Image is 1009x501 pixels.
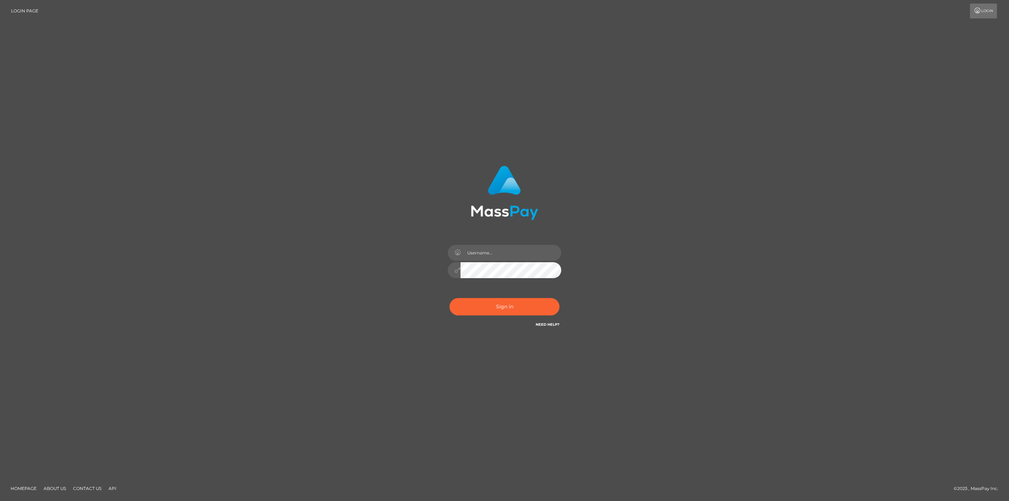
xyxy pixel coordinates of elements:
div: © 2025 , MassPay Inc. [954,485,1004,492]
a: API [106,483,119,494]
a: Login Page [11,4,38,18]
a: Need Help? [536,322,559,327]
a: Homepage [8,483,39,494]
input: Username... [461,245,561,261]
img: MassPay Login [471,166,538,220]
a: Contact Us [70,483,104,494]
a: About Us [41,483,69,494]
a: Login [970,4,997,18]
button: Sign in [450,298,559,315]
